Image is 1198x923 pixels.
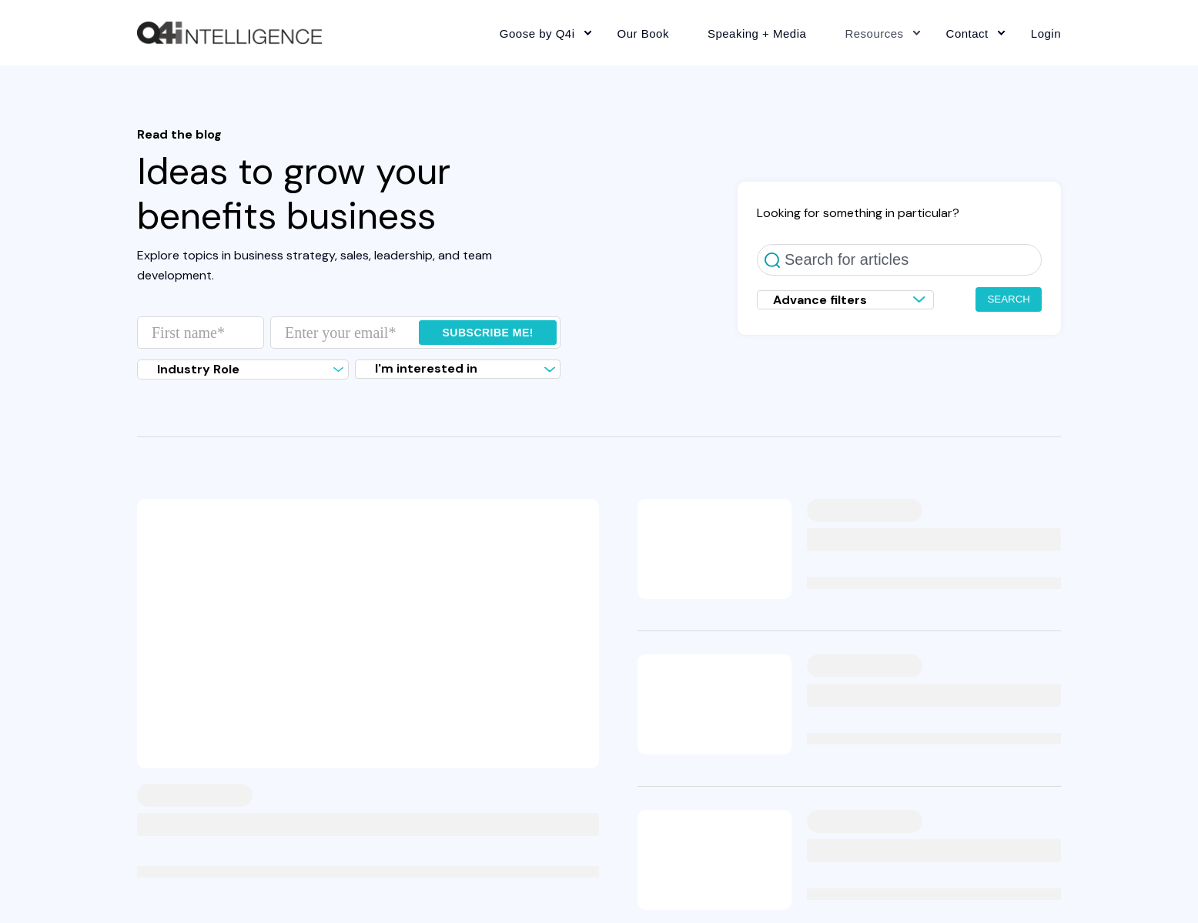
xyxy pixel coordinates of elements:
span: Advance filters [773,292,867,308]
input: Search for articles [757,244,1042,276]
input: First name* [137,316,264,349]
span: Read the blog [137,127,561,142]
input: Subscribe me! [419,320,557,345]
h2: Looking for something in particular? [757,205,1042,221]
h1: Ideas to grow your benefits business [137,127,561,238]
img: Q4intelligence, LLC logo [137,22,322,45]
button: Search [975,287,1042,312]
span: Explore topics in business strategy, sales, leadership, and team development. [137,247,492,283]
a: Back to Home [137,22,322,45]
input: Enter your email* [270,316,561,349]
span: I'm interested in [375,360,477,376]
